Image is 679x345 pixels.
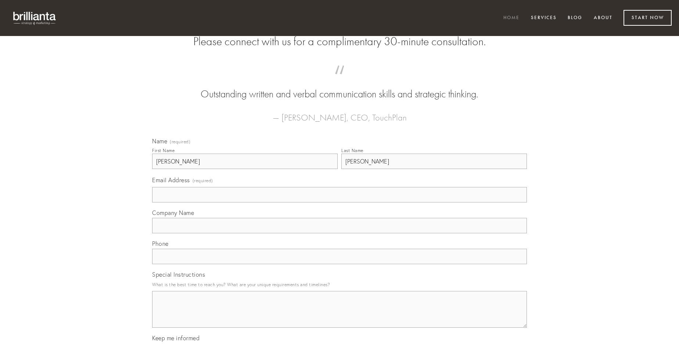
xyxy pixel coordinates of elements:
[341,148,363,153] div: Last Name
[164,101,515,125] figcaption: — [PERSON_NAME], CEO, TouchPlan
[152,240,169,247] span: Phone
[193,176,213,186] span: (required)
[526,12,561,24] a: Services
[589,12,617,24] a: About
[164,73,515,87] span: “
[152,176,190,184] span: Email Address
[152,148,175,153] div: First Name
[152,137,167,145] span: Name
[170,140,190,144] span: (required)
[7,7,62,29] img: brillianta - research, strategy, marketing
[624,10,672,26] a: Start Now
[563,12,587,24] a: Blog
[152,334,200,342] span: Keep me informed
[164,73,515,101] blockquote: Outstanding written and verbal communication skills and strategic thinking.
[152,280,527,290] p: What is the best time to reach you? What are your unique requirements and timelines?
[152,209,194,216] span: Company Name
[152,271,205,278] span: Special Instructions
[499,12,524,24] a: Home
[152,35,527,48] h2: Please connect with us for a complimentary 30-minute consultation.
